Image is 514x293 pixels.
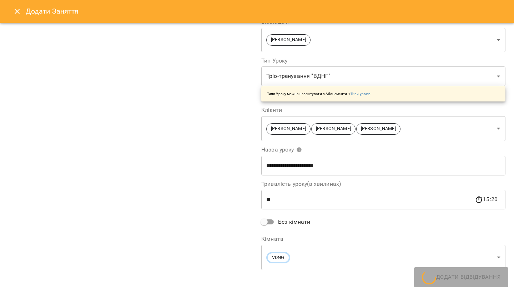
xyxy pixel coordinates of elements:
span: VDNG [268,254,289,261]
label: Викладачі [261,19,505,25]
label: Клієнти [261,107,505,113]
span: [PERSON_NAME] [267,125,310,132]
span: Назва уроку [261,147,302,153]
label: Тип Уроку [261,58,505,64]
span: [PERSON_NAME] [357,125,400,132]
button: Close [9,3,26,20]
label: Кімната [261,236,505,242]
p: Типи Уроку можна налаштувати в Абонементи -> [267,91,371,96]
svg: Вкажіть назву уроку або виберіть клієнтів [296,147,302,153]
h6: Додати Заняття [26,6,505,17]
a: Типи уроків [351,92,371,96]
span: [PERSON_NAME] [267,36,310,43]
div: VDNG [261,245,505,270]
div: [PERSON_NAME][PERSON_NAME][PERSON_NAME] [261,116,505,141]
span: Без кімнати [278,218,311,226]
div: [PERSON_NAME] [261,28,505,52]
div: Тріо-тренування "ВДНГ" [261,66,505,86]
label: Тривалість уроку(в хвилинах) [261,181,505,187]
span: [PERSON_NAME] [312,125,355,132]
